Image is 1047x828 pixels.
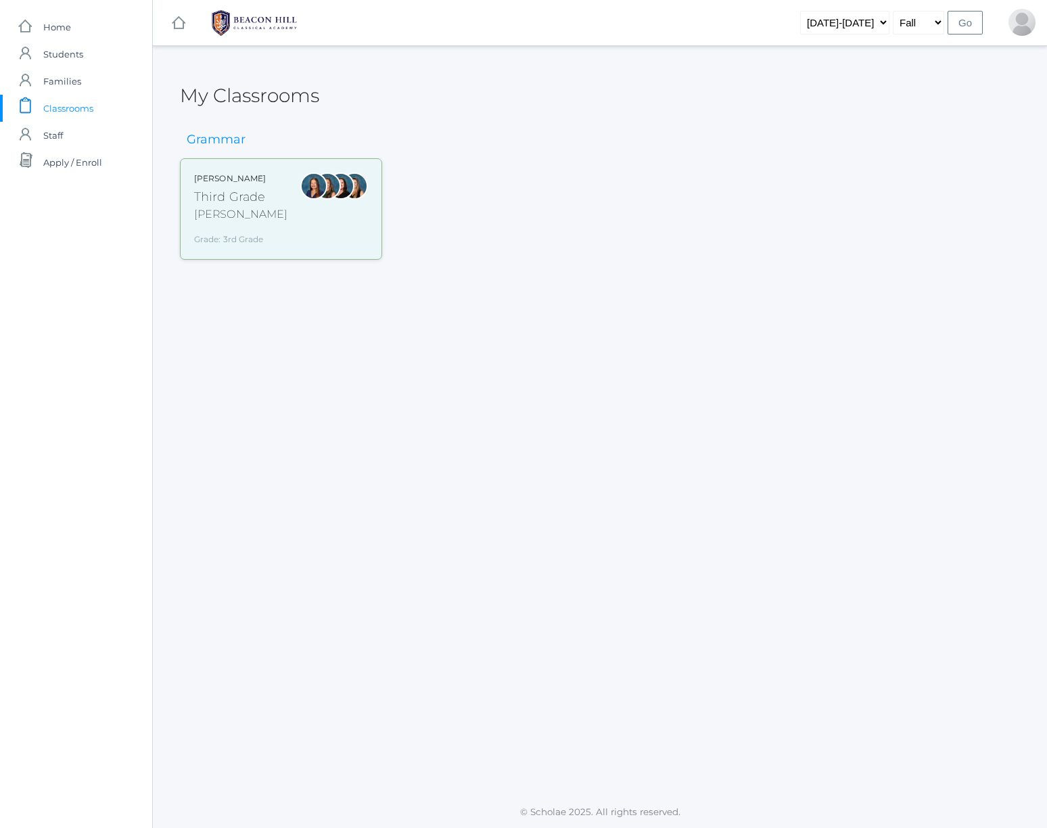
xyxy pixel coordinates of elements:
span: Students [43,41,83,68]
img: BHCALogos-05-308ed15e86a5a0abce9b8dd61676a3503ac9727e845dece92d48e8588c001991.png [204,6,305,40]
span: Apply / Enroll [43,149,102,176]
div: Lori Webster [300,172,327,200]
div: Andrea Deutsch [314,172,341,200]
input: Go [948,11,983,34]
span: Home [43,14,71,41]
div: Juliana Fowler [341,172,368,200]
div: [PERSON_NAME] [194,206,287,223]
h2: My Classrooms [180,85,319,106]
div: [PERSON_NAME] [194,172,287,185]
div: Third Grade [194,188,287,206]
span: Families [43,68,81,95]
div: Dennis Mesick [1008,9,1036,36]
div: Grade: 3rd Grade [194,228,287,246]
span: Staff [43,122,63,149]
span: Classrooms [43,95,93,122]
h3: Grammar [180,133,252,147]
p: © Scholae 2025. All rights reserved. [153,805,1047,819]
div: Katie Watters [327,172,354,200]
